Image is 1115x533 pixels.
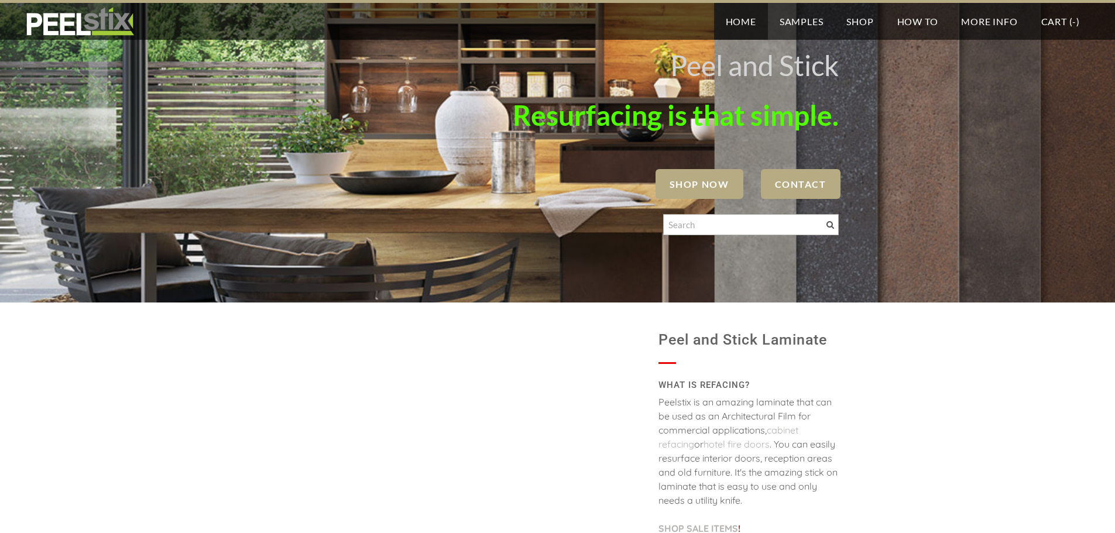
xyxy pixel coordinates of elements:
a: Contact [761,169,840,199]
h1: Peel and Stick Laminate [658,326,839,354]
h2: WHAT IS REFACING? [658,376,839,395]
a: Samples [768,3,835,40]
a: Shop [835,3,885,40]
font: Resurfacing is that simple. [513,98,839,132]
a: Cart (-) [1030,3,1092,40]
a: cabinet refacing [658,424,798,450]
a: Home [714,3,768,40]
span: - [1072,16,1076,27]
a: More Info [949,3,1029,40]
a: SHOP NOW [656,169,743,199]
span: Search [826,221,834,229]
a: hotel fire doors [704,438,770,450]
font: Peel and Stick ​ [670,49,839,82]
a: How To [886,3,950,40]
img: REFACE SUPPLIES [23,7,136,36]
input: Search [663,214,839,235]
